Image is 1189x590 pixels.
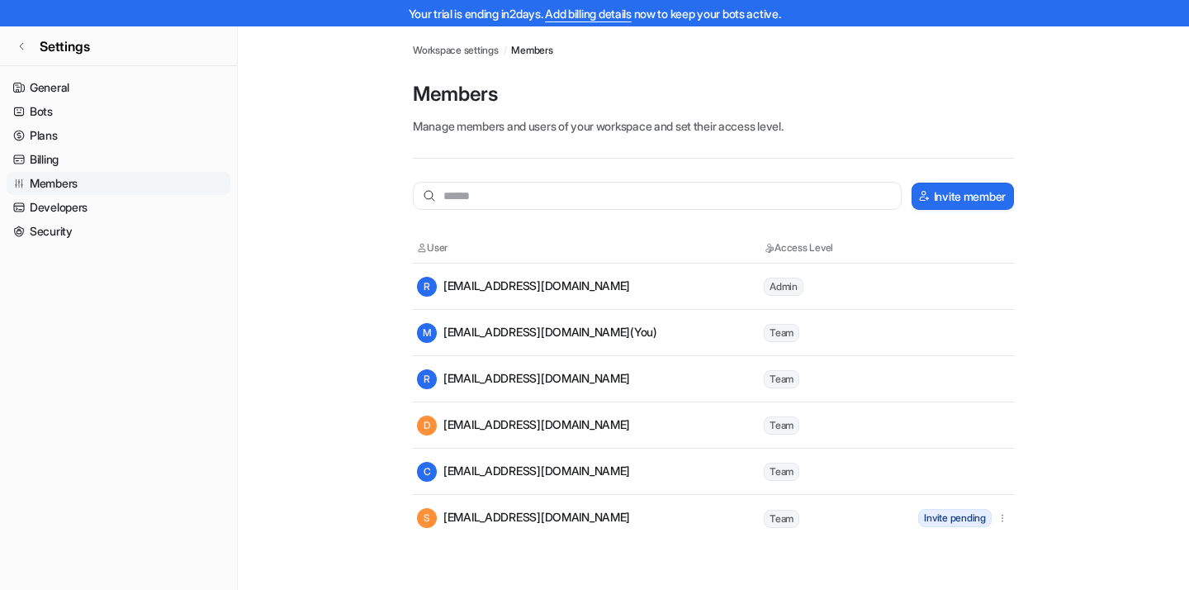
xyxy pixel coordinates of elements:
span: Team [764,510,799,528]
a: Developers [7,196,230,219]
div: [EMAIL_ADDRESS][DOMAIN_NAME] [417,508,630,528]
button: Invite member [912,183,1014,210]
a: Bots [7,100,230,123]
span: R [417,369,437,389]
div: [EMAIL_ADDRESS][DOMAIN_NAME] [417,369,630,389]
th: Access Level [763,240,912,256]
p: Members [413,81,1014,107]
span: Team [764,463,799,481]
span: D [417,416,437,435]
a: Billing [7,148,230,171]
th: User [416,240,763,256]
img: User [417,243,427,253]
a: Plans [7,124,230,147]
img: Access Level [764,243,775,253]
span: R [417,277,437,297]
span: Team [764,416,799,435]
a: Security [7,220,230,243]
span: Admin [764,278,803,296]
span: / [504,43,507,58]
span: C [417,462,437,482]
a: Members [511,43,552,58]
a: Add billing details [545,7,632,21]
span: S [417,508,437,528]
span: Settings [40,36,90,56]
a: Workspace settings [413,43,499,58]
a: General [7,76,230,99]
span: Team [764,324,799,342]
div: [EMAIL_ADDRESS][DOMAIN_NAME] [417,462,630,482]
p: Manage members and users of your workspace and set their access level. [413,117,1014,135]
a: Members [7,172,230,195]
span: M [417,323,437,343]
div: [EMAIL_ADDRESS][DOMAIN_NAME] (You) [417,323,657,343]
span: Invite pending [918,509,992,527]
span: Team [764,370,799,388]
div: [EMAIL_ADDRESS][DOMAIN_NAME] [417,277,630,297]
div: [EMAIL_ADDRESS][DOMAIN_NAME] [417,416,630,435]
